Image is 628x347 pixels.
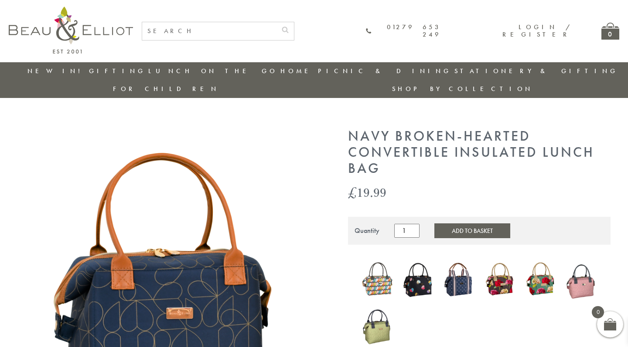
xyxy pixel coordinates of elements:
[592,306,604,318] span: 0
[484,260,516,301] a: Sarah Kelleher Lunch Bag Dark Stone
[394,224,420,238] input: Product quantity
[484,260,516,299] img: Sarah Kelleher Lunch Bag Dark Stone
[443,260,475,299] img: Monogram Midnight Convertible Lunch Bag
[9,7,133,54] img: logo
[443,260,475,301] a: Monogram Midnight Convertible Lunch Bag
[361,259,393,302] a: Carnaby eclipse convertible lunch bag
[392,84,533,93] a: Shop by collection
[89,67,146,75] a: Gifting
[361,259,393,300] img: Carnaby eclipse convertible lunch bag
[601,23,619,40] a: 0
[565,258,597,301] img: Oxford quilted lunch bag mallow
[402,258,434,301] img: Emily convertible lunch bag
[280,67,315,75] a: Home
[454,67,618,75] a: Stationery & Gifting
[366,24,441,39] a: 01279 653 249
[142,22,276,40] input: SEARCH
[565,258,597,303] a: Oxford quilted lunch bag mallow
[355,227,379,235] div: Quantity
[348,183,386,201] bdi: 19.99
[318,67,451,75] a: Picnic & Dining
[502,23,571,39] a: Login / Register
[434,223,510,238] button: Add to Basket
[148,67,277,75] a: Lunch On The Go
[27,67,86,75] a: New in!
[348,128,611,176] h1: Navy Broken-hearted Convertible Insulated Lunch Bag
[525,258,557,303] a: Sarah Kelleher convertible lunch bag teal
[348,183,357,201] span: £
[402,258,434,303] a: Emily convertible lunch bag
[525,258,557,300] img: Sarah Kelleher convertible lunch bag teal
[113,84,219,93] a: For Children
